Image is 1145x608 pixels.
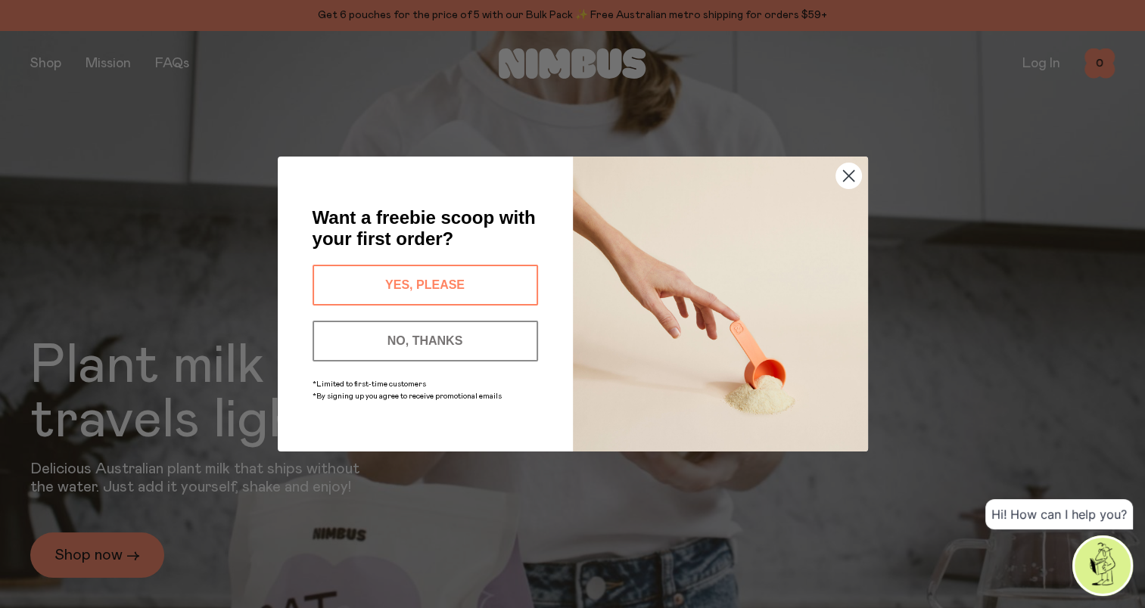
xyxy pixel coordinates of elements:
button: YES, PLEASE [313,265,538,306]
span: Want a freebie scoop with your first order? [313,207,536,249]
div: Hi! How can I help you? [985,499,1133,529]
img: c0d45117-8e62-4a02-9742-374a5db49d45.jpeg [573,157,868,451]
img: agent [1075,538,1131,594]
button: NO, THANKS [313,321,538,361]
span: *By signing up you agree to receive promotional emails [313,392,502,400]
button: Close dialog [835,163,862,189]
span: *Limited to first-time customers [313,380,426,388]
